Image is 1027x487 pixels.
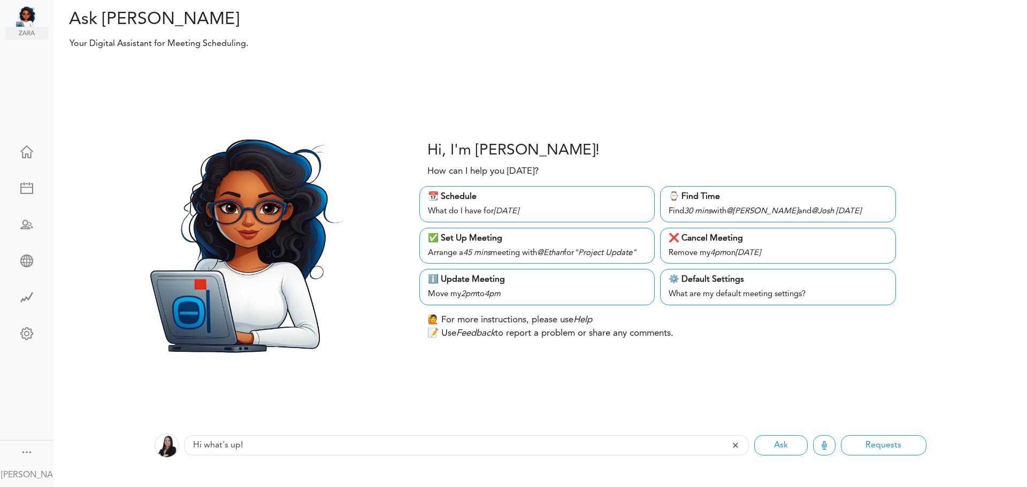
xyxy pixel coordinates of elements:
[155,434,179,458] img: 2Q==
[485,290,501,298] i: 4pm
[669,203,887,218] div: Find with and
[427,327,673,341] p: 📝 Use to report a problem or share any comments.
[463,249,490,257] i: 45 mins
[456,329,495,338] i: Feedback
[537,249,564,257] i: @Ethan
[669,190,887,203] div: ⌚️ Find Time
[5,254,48,265] div: Share Meeting Link
[669,245,887,260] div: Remove my on
[427,142,600,160] h3: Hi, I'm [PERSON_NAME]!
[5,218,48,229] div: Schedule Team Meeting
[726,207,798,215] i: @[PERSON_NAME]
[5,327,48,338] div: Change Settings
[428,286,646,301] div: Move my to
[836,207,861,215] i: [DATE]
[1,469,52,482] div: [PERSON_NAME]
[573,315,592,324] i: Help
[669,232,887,245] div: ❌ Cancel Meeting
[841,435,926,455] button: Requests
[5,291,48,302] div: Time Saved
[735,249,761,257] i: [DATE]
[428,190,646,203] div: 📆 Schedule
[428,232,646,245] div: ✅ Set Up Meeting
[16,5,48,27] img: Unified Global - Powered by TEAMCAL AI
[5,145,48,156] div: Home
[427,313,592,327] p: 🙋 For more instructions, please use
[20,446,33,461] a: Change side menu
[684,207,711,215] i: 30 mins
[5,27,48,40] img: zara.png
[428,273,646,286] div: ℹ️ Update Meeting
[710,249,726,257] i: 4pm
[427,165,539,179] p: How can I help you [DATE]?
[811,207,834,215] i: @Josh
[754,435,808,455] button: Ask
[20,446,33,457] div: Show menu and text
[461,290,477,298] i: 2pm
[1,462,52,486] a: [PERSON_NAME]
[62,10,532,30] h2: Ask [PERSON_NAME]
[62,37,744,50] p: Your Digital Assistant for Meeting Scheduling.
[428,245,646,260] div: Arrange a meeting with for
[494,207,519,215] i: [DATE]
[5,322,48,347] a: Change Settings
[116,116,367,367] img: Zara.png
[5,182,48,192] div: New Meeting
[669,286,887,301] div: What are my default meeting settings?
[428,203,646,218] div: What do I have for
[669,273,887,286] div: ⚙️ Default Settings
[574,249,637,257] i: "Project Update"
